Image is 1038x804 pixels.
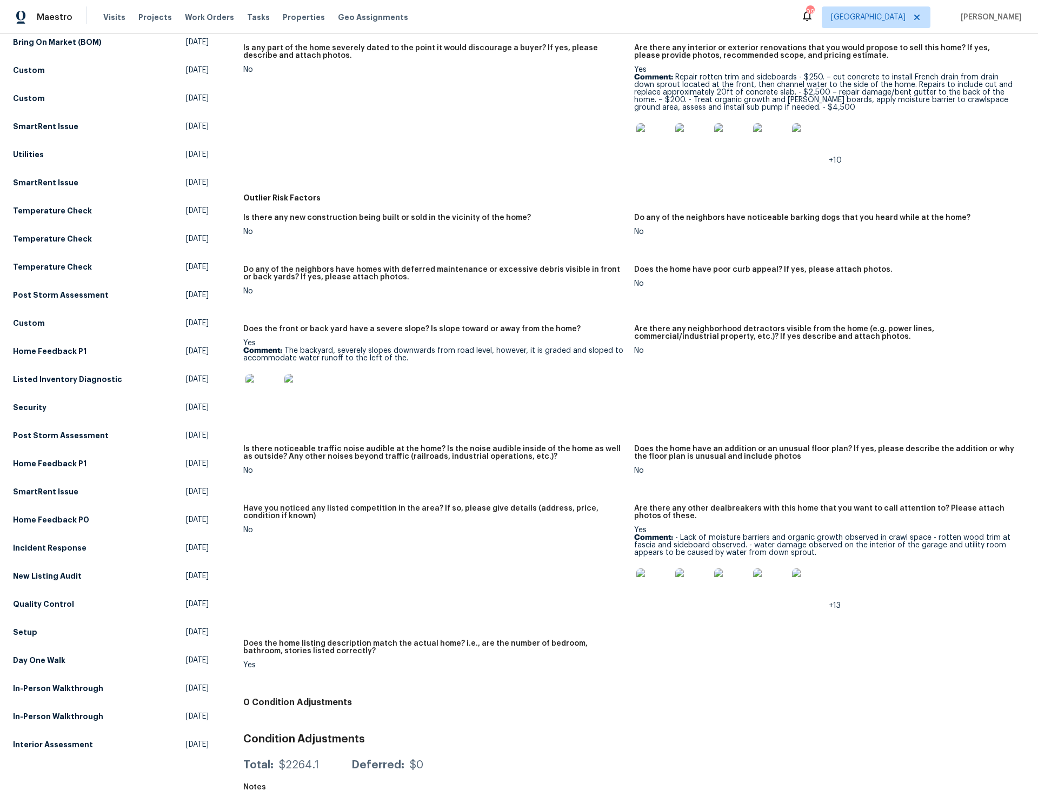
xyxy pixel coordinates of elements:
div: No [634,280,1016,287]
div: Yes [243,339,626,415]
span: [DATE] [186,318,209,329]
b: Comment: [634,534,673,541]
a: SmartRent Issue[DATE] [13,117,209,136]
span: [GEOGRAPHIC_DATA] [831,12,906,23]
a: In-Person Walkthrough[DATE] [13,679,209,698]
a: Day One Walk[DATE] [13,651,209,670]
a: Utilities[DATE] [13,145,209,164]
a: SmartRent Issue[DATE] [13,173,209,192]
h5: SmartRent Issue [13,177,78,188]
span: [DATE] [186,486,209,497]
h5: Custom [13,93,45,104]
div: Yes [634,66,1016,164]
h5: Interior Assessment [13,739,93,750]
span: [DATE] [186,458,209,469]
span: Tasks [247,14,270,21]
h5: Utilities [13,149,44,160]
h3: Condition Adjustments [243,734,1025,745]
div: No [634,228,1016,236]
h5: Is there any new construction being built or sold in the vicinity of the home? [243,214,531,222]
a: Home Feedback P1[DATE] [13,454,209,473]
span: +10 [829,157,842,164]
span: [DATE] [186,599,209,609]
h5: Notes [243,783,266,791]
h5: Are there any neighborhood detractors visible from the home (e.g. power lines, commercial/industr... [634,325,1016,340]
h5: Are there any other dealbreakers with this home that you want to call attention to? Please attach... [634,505,1016,520]
span: [DATE] [186,65,209,76]
a: Temperature Check[DATE] [13,229,209,249]
h5: Listed Inventory Diagnostic [13,374,122,385]
b: Comment: [243,347,282,354]
div: Deferred: [351,760,404,770]
span: [DATE] [186,711,209,722]
div: Total: [243,760,274,770]
span: [DATE] [186,402,209,413]
span: Properties [283,12,325,23]
h5: Temperature Check [13,205,92,216]
h5: SmartRent Issue [13,121,78,132]
h5: SmartRent Issue [13,486,78,497]
div: No [243,287,626,295]
span: [DATE] [186,346,209,357]
div: Yes [243,661,626,669]
h5: Does the home have poor curb appeal? If yes, please attach photos. [634,266,893,273]
h5: Setup [13,627,37,638]
span: [DATE] [186,93,209,104]
h5: New Listing Audit [13,571,82,581]
a: Home Feedback P1[DATE] [13,341,209,361]
p: The backyard, severely slopes downwards from road level, however, it is graded and sloped to acco... [243,347,626,362]
span: Projects [138,12,172,23]
span: [PERSON_NAME] [956,12,1022,23]
a: In-Person Walkthrough[DATE] [13,707,209,726]
a: Quality Control[DATE] [13,594,209,614]
h5: Home Feedback P1 [13,458,86,469]
h5: Security [13,402,46,413]
h5: Is there noticeable traffic noise audible at the home? Is the noise audible inside of the home as... [243,445,626,460]
div: $2264.1 [279,760,319,770]
a: Temperature Check[DATE] [13,257,209,277]
a: Temperature Check[DATE] [13,201,209,220]
span: [DATE] [186,37,209,48]
a: Post Storm Assessment[DATE] [13,285,209,305]
span: Maestro [37,12,72,23]
span: [DATE] [186,683,209,694]
span: [DATE] [186,514,209,525]
a: SmartRent Issue[DATE] [13,482,209,501]
a: Setup[DATE] [13,622,209,642]
span: +13 [829,602,841,609]
h5: Do any of the neighbors have noticeable barking dogs that you heard while at the home? [634,214,970,222]
h5: Quality Control [13,599,74,609]
div: No [243,66,626,73]
span: [DATE] [186,205,209,216]
h5: Incident Response [13,542,86,553]
span: [DATE] [186,262,209,272]
a: Security[DATE] [13,398,209,417]
span: [DATE] [186,655,209,666]
a: New Listing Audit[DATE] [13,566,209,586]
h5: Post Storm Assessment [13,290,109,300]
a: Post Storm Assessment[DATE] [13,426,209,445]
h5: Custom [13,65,45,76]
span: Work Orders [185,12,234,23]
h5: Is any part of the home severely dated to the point it would discourage a buyer? If yes, please d... [243,44,626,59]
h5: Custom [13,318,45,329]
a: Custom[DATE] [13,313,209,333]
h5: Day One Walk [13,655,65,666]
span: [DATE] [186,430,209,441]
b: Comment: [634,73,673,81]
h5: Temperature Check [13,233,92,244]
span: [DATE] [186,121,209,132]
h5: Home Feedback P0 [13,514,89,525]
h5: Post Storm Assessment [13,430,109,441]
h5: Does the home have an addition or an unusual floor plan? If yes, please describe the addition or ... [634,445,1016,460]
a: Custom[DATE] [13,61,209,80]
p: Repair rotten trim and sideboards - $250. – cut concrete to install French drain from drain down ... [634,73,1016,111]
a: Incident Response[DATE] [13,538,209,558]
a: Custom[DATE] [13,89,209,108]
p: - Lack of moisture barriers and organic growth observed in crawl space - rotten wood trim at fasc... [634,534,1016,557]
span: [DATE] [186,542,209,553]
span: [DATE] [186,374,209,385]
h5: Have you noticed any listed competition in the area? If so, please give details (address, price, ... [243,505,626,520]
h5: Outlier Risk Factors [243,192,1025,203]
div: No [243,228,626,236]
